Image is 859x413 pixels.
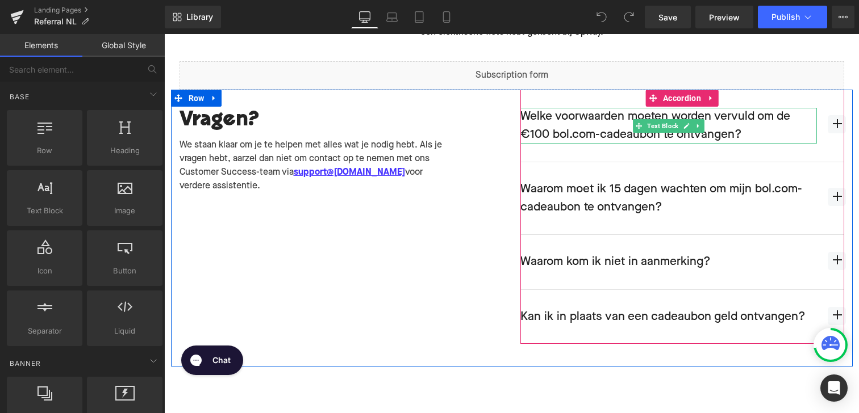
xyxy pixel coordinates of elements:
span: @[DOMAIN_NAME] [162,134,241,143]
a: Global Style [82,34,165,57]
a: Laptop [378,6,406,28]
button: More [832,6,854,28]
div: Kan ik in plaats van een cadeaubon geld ontvangen? [356,274,653,292]
span: Icon [10,265,79,277]
span: Separator [10,325,79,337]
a: support@[DOMAIN_NAME] [130,132,241,145]
div: We staan klaar om je te helpen met alles wat je nodig hebt. Als je vragen hebt, aarzel dan niet o... [15,100,280,177]
a: Tablet [406,6,433,28]
a: Preview [695,6,753,28]
span: Banner [9,358,42,369]
span: Button [90,265,159,277]
button: Undo [590,6,613,28]
span: Save [658,11,677,23]
span: Text Block [10,205,79,217]
span: Image [90,205,159,217]
span: Library [186,12,213,22]
div: Waarom moet ik 15 dagen wachten om mijn bol.com-cadeaubon te ontvangen? [356,146,653,182]
span: Heading [90,145,159,157]
button: Redo [618,6,640,28]
iframe: Gorgias live chat messenger [11,307,85,345]
a: Landing Pages [34,6,165,15]
span: Preview [709,11,740,23]
a: New Library [165,6,221,28]
a: Expand / Collapse [528,85,540,99]
span: Referral NL [34,17,77,26]
a: Mobile [433,6,460,28]
a: Desktop [351,6,378,28]
span: Row [10,145,79,157]
span: Publish [772,12,800,22]
span: Accordion [496,56,540,73]
div: Open Intercom Messenger [820,374,848,402]
span: Row [22,56,43,73]
div: Waarom kom ik niet in aanmerking? [356,219,653,237]
a: Expand / Collapse [43,56,57,73]
span: voor verdere assistentie. [15,134,258,157]
a: Expand / Collapse [540,56,554,73]
span: Liquid [90,325,159,337]
button: Publish [758,6,827,28]
span: Text Block [481,85,516,99]
span: Base [9,91,31,102]
h2: Vragen? [15,74,280,100]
